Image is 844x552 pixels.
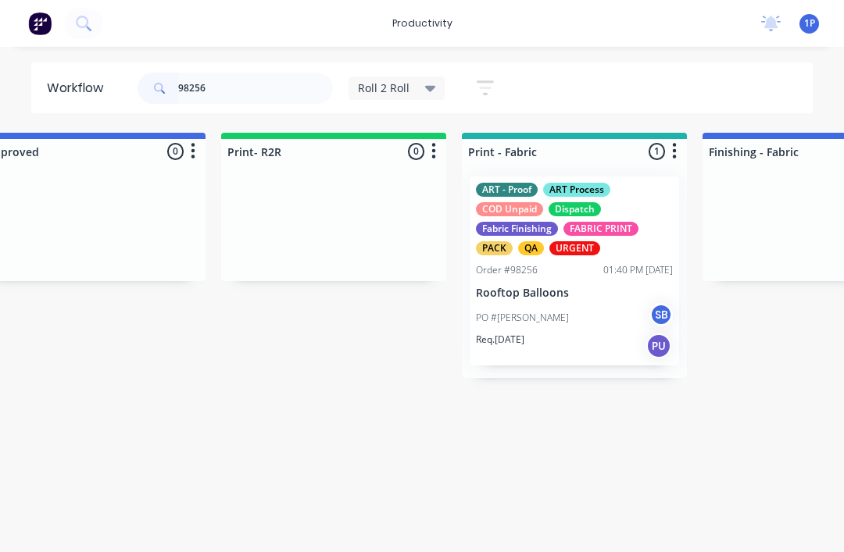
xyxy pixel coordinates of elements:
[476,263,538,277] div: Order #98256
[603,263,673,277] div: 01:40 PM [DATE]
[358,80,409,96] span: Roll 2 Roll
[804,16,815,30] span: 1P
[28,12,52,35] img: Factory
[476,241,513,255] div: PACK
[543,183,610,197] div: ART Process
[47,79,111,98] div: Workflow
[476,183,538,197] div: ART - Proof
[649,303,673,326] div: SB
[549,202,601,216] div: Dispatch
[518,241,544,255] div: QA
[476,202,543,216] div: COD Unpaid
[563,222,638,236] div: FABRIC PRINT
[549,241,600,255] div: URGENT
[384,12,460,35] div: productivity
[476,333,524,347] p: Req. [DATE]
[476,287,673,300] p: Rooftop Balloons
[470,176,679,365] div: ART - ProofART ProcessCOD UnpaidDispatchFabric FinishingFABRIC PRINTPACKQAURGENTOrder #9825601:40...
[178,73,333,104] input: Search for orders...
[646,333,671,358] div: PU
[476,311,569,325] p: PO #[PERSON_NAME]
[476,222,558,236] div: Fabric Finishing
